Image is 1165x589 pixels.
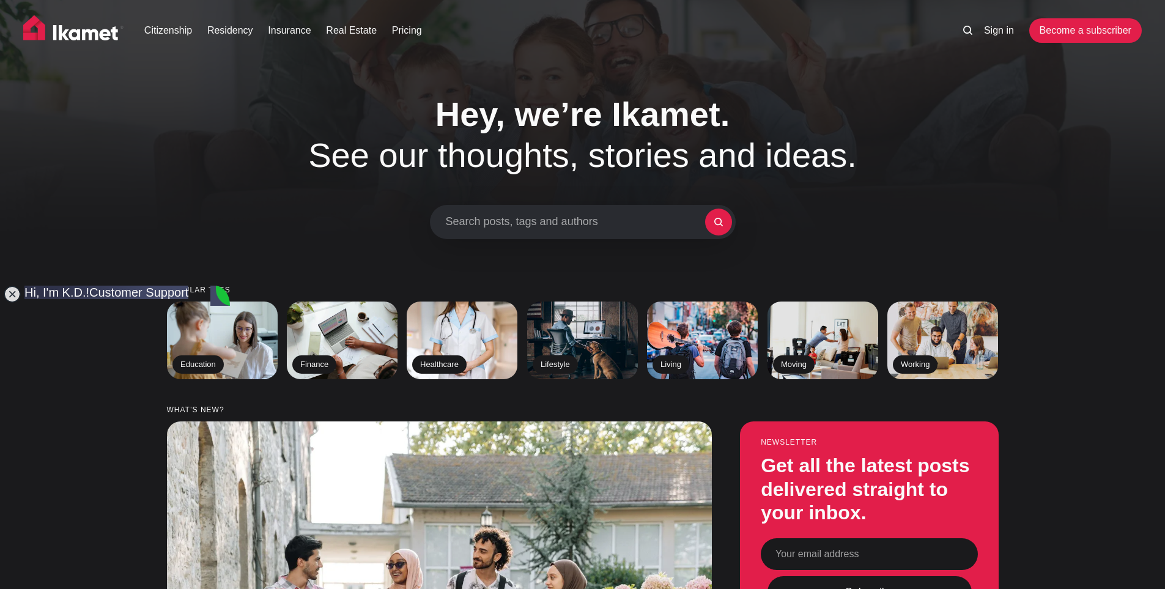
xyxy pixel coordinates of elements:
a: Sign in [984,23,1014,38]
a: Pricing [392,23,422,38]
h2: Lifestyle [533,356,578,374]
a: Residency [207,23,253,38]
h1: See our thoughts, stories and ideas. [271,94,895,176]
a: Lifestyle [527,302,638,379]
small: Newsletter [761,439,978,446]
span: Hey, we’re Ikamet. [435,95,730,133]
a: Education [167,302,278,379]
h2: Finance [292,356,336,374]
a: Living [647,302,758,379]
a: Healthcare [407,302,517,379]
a: Become a subscriber [1029,18,1142,43]
h2: Healthcare [412,356,467,374]
a: Moving [767,302,878,379]
h3: Get all the latest posts delivered straight to your inbox. [761,454,978,524]
a: Finance [287,302,398,379]
input: Your email address [761,538,978,570]
span: Search posts, tags and authors [446,215,705,229]
a: Insurance [268,23,311,38]
a: Citizenship [144,23,192,38]
h2: Moving [773,356,815,374]
img: Ikamet home [23,15,124,46]
small: Popular tags [167,286,999,294]
h2: Living [653,356,689,374]
small: What’s new? [167,406,999,414]
a: Working [887,302,998,379]
h2: Working [893,356,938,374]
a: Real Estate [326,23,377,38]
